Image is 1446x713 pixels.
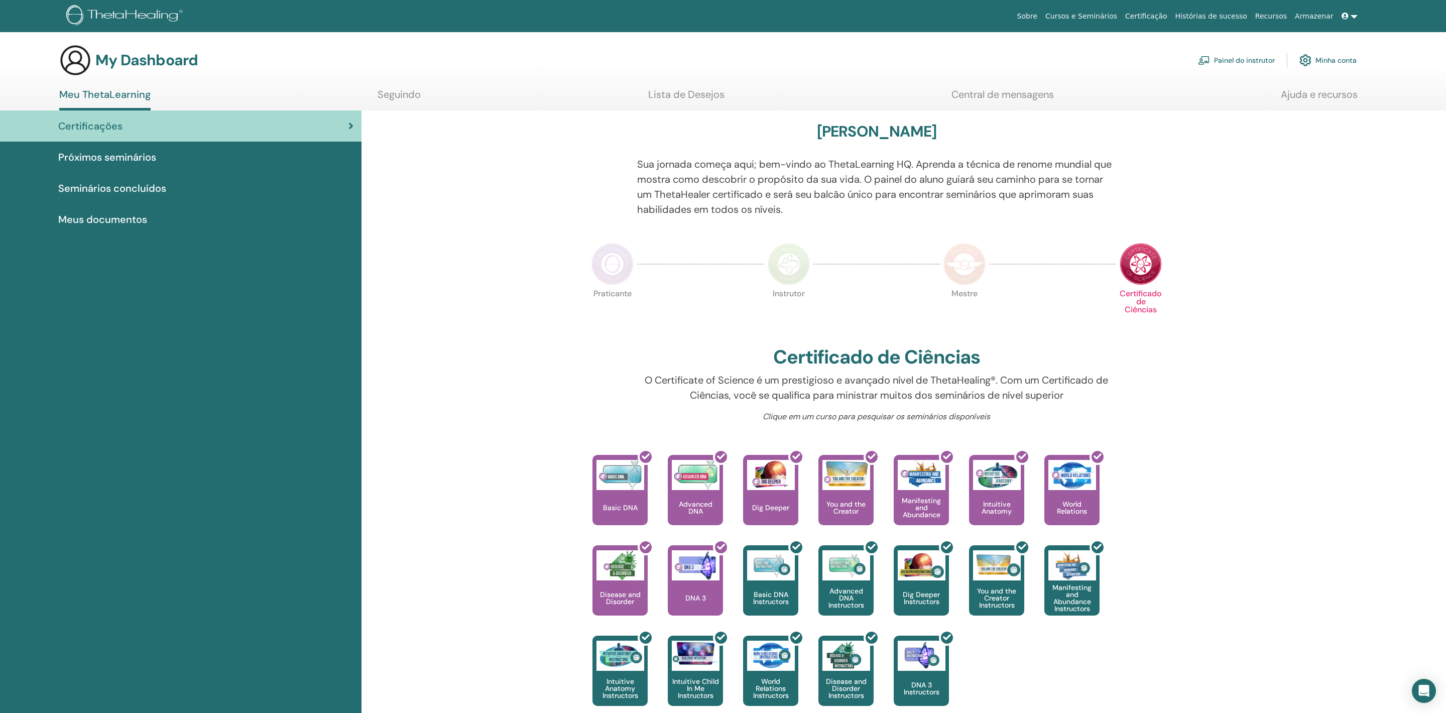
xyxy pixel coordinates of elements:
[1048,550,1096,580] img: Manifesting and Abundance Instructors
[1299,49,1357,71] a: Minha conta
[596,460,644,490] img: Basic DNA
[969,587,1024,609] p: You and the Creator Instructors
[66,5,186,28] img: logo.png
[58,118,123,134] span: Certificações
[817,123,937,141] h3: [PERSON_NAME]
[1291,7,1337,26] a: Armazenar
[58,150,156,165] span: Próximos seminários
[672,641,719,665] img: Intuitive Child In Me Instructors
[1120,243,1162,285] img: Certificate of Science
[822,460,870,488] img: You and the Creator
[668,545,723,636] a: DNA 3 DNA 3
[894,591,949,605] p: Dig Deeper Instructors
[1412,679,1436,703] div: Open Intercom Messenger
[822,550,870,580] img: Advanced DNA Instructors
[943,243,986,285] img: Master
[818,545,874,636] a: Advanced DNA Instructors Advanced DNA Instructors
[773,346,980,369] h2: Certificado de Ciências
[1198,49,1275,71] a: Painel do instrutor
[591,290,634,332] p: Praticante
[592,591,648,605] p: Disease and Disorder
[591,243,634,285] img: Practitioner
[951,88,1054,108] a: Central de mensagens
[668,501,723,515] p: Advanced DNA
[378,88,421,108] a: Seguindo
[969,501,1024,515] p: Intuitive Anatomy
[898,550,945,580] img: Dig Deeper Instructors
[898,641,945,671] img: DNA 3 Instructors
[1251,7,1291,26] a: Recursos
[1013,7,1041,26] a: Sobre
[969,455,1024,545] a: Intuitive Anatomy Intuitive Anatomy
[596,641,644,671] img: Intuitive Anatomy Instructors
[822,641,870,671] img: Disease and Disorder Instructors
[648,88,725,108] a: Lista de Desejos
[818,587,874,609] p: Advanced DNA Instructors
[637,373,1117,403] p: O Certificate of Science é um prestigioso e avançado nível de ThetaHealing®. Com um Certificado d...
[894,545,949,636] a: Dig Deeper Instructors Dig Deeper Instructors
[748,504,793,511] p: Dig Deeper
[59,44,91,76] img: generic-user-icon.jpg
[973,460,1021,490] img: Intuitive Anatomy
[743,678,798,699] p: World Relations Instructors
[672,550,719,580] img: DNA 3
[59,88,151,110] a: Meu ThetaLearning
[1041,7,1121,26] a: Cursos e Seminários
[894,497,949,518] p: Manifesting and Abundance
[768,243,810,285] img: Instructor
[818,501,874,515] p: You and the Creator
[1171,7,1251,26] a: Histórias de sucesso
[1048,460,1096,490] img: World Relations
[747,460,795,490] img: Dig Deeper
[973,550,1021,580] img: You and the Creator Instructors
[894,455,949,545] a: Manifesting and Abundance Manifesting and Abundance
[747,641,795,671] img: World Relations Instructors
[1044,455,1100,545] a: World Relations World Relations
[768,290,810,332] p: Instrutor
[592,545,648,636] a: Disease and Disorder Disease and Disorder
[1120,290,1162,332] p: Certificado de Ciências
[637,411,1117,423] p: Clique em um curso para pesquisar os seminários disponíveis
[668,455,723,545] a: Advanced DNA Advanced DNA
[1281,88,1358,108] a: Ajuda e recursos
[894,681,949,695] p: DNA 3 Instructors
[969,545,1024,636] a: You and the Creator Instructors You and the Creator Instructors
[818,678,874,699] p: Disease and Disorder Instructors
[747,550,795,580] img: Basic DNA Instructors
[637,157,1117,217] p: Sua jornada começa aqui; bem-vindo ao ThetaLearning HQ. Aprenda a técnica de renome mundial que m...
[592,678,648,699] p: Intuitive Anatomy Instructors
[1198,56,1210,65] img: chalkboard-teacher.svg
[1044,501,1100,515] p: World Relations
[898,460,945,490] img: Manifesting and Abundance
[592,455,648,545] a: Basic DNA Basic DNA
[1044,545,1100,636] a: Manifesting and Abundance Instructors Manifesting and Abundance Instructors
[743,455,798,545] a: Dig Deeper Dig Deeper
[1299,52,1311,69] img: cog.svg
[1044,584,1100,612] p: Manifesting and Abundance Instructors
[743,545,798,636] a: Basic DNA Instructors Basic DNA Instructors
[672,460,719,490] img: Advanced DNA
[743,591,798,605] p: Basic DNA Instructors
[596,550,644,580] img: Disease and Disorder
[668,678,723,699] p: Intuitive Child In Me Instructors
[58,212,147,227] span: Meus documentos
[818,455,874,545] a: You and the Creator You and the Creator
[1121,7,1171,26] a: Certificação
[95,51,198,69] h3: My Dashboard
[58,181,166,196] span: Seminários concluídos
[943,290,986,332] p: Mestre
